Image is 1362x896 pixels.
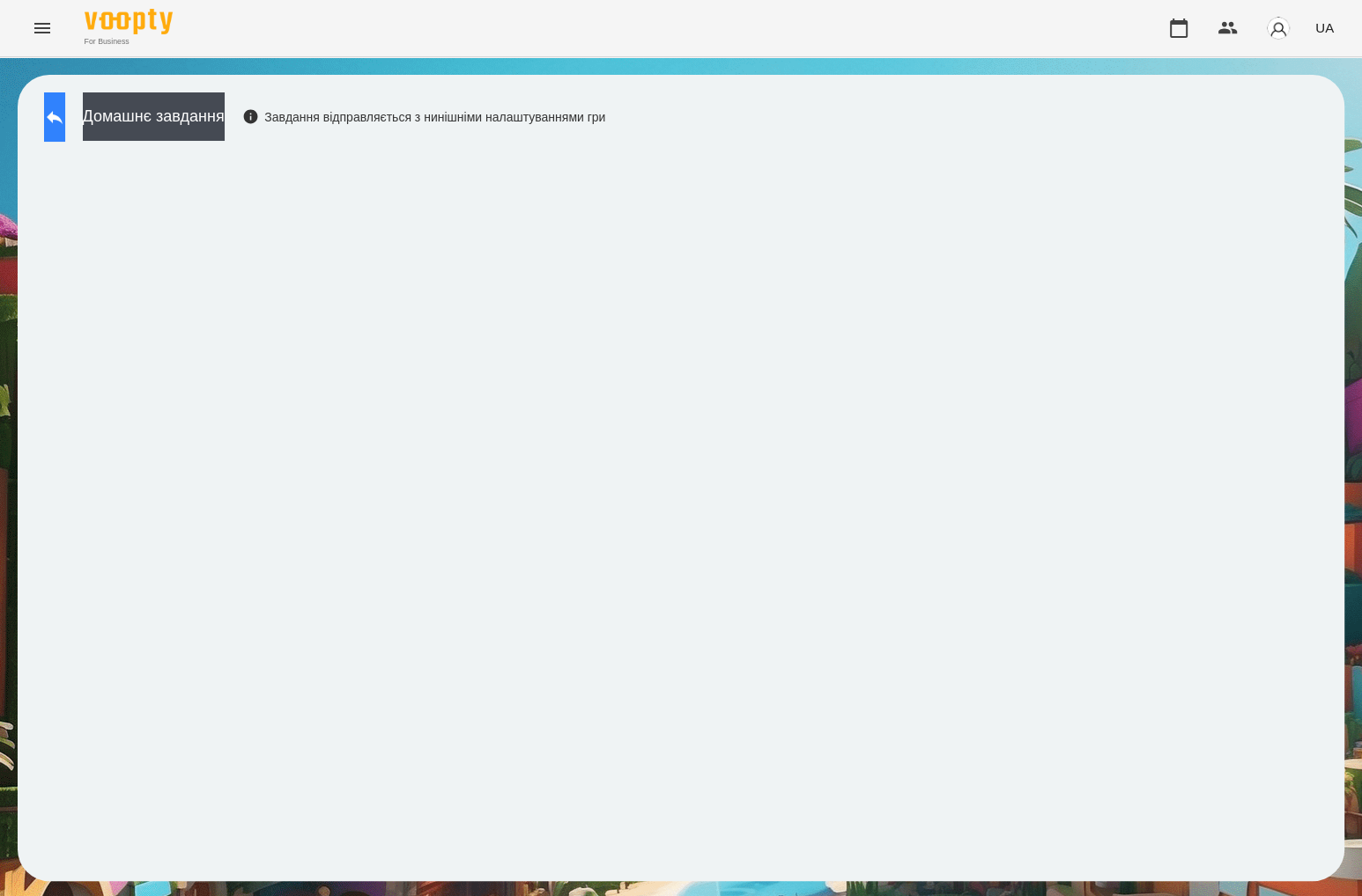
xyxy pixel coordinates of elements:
[242,108,606,126] div: Завдання відправляється з нинішніми налаштуваннями гри
[21,7,63,49] button: Menu
[85,36,173,48] span: For Business
[1266,16,1291,40] img: avatar_s.png
[83,92,225,141] button: Домашнє завдання
[85,9,173,34] img: Voopty Logo
[1308,11,1341,44] button: UA
[1315,18,1334,37] span: UA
